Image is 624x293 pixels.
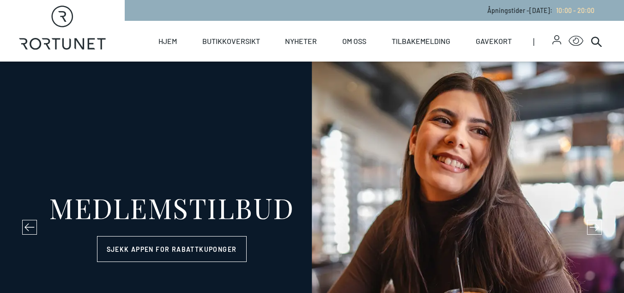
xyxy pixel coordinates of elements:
[285,21,317,62] a: Nyheter
[476,21,512,62] a: Gavekort
[569,34,583,49] button: Open Accessibility Menu
[552,6,594,14] a: 10:00 - 20:00
[97,236,247,262] a: Sjekk appen for rabattkuponger
[487,6,594,15] p: Åpningstider - [DATE] :
[392,21,450,62] a: Tilbakemelding
[202,21,260,62] a: Butikkoversikt
[556,6,594,14] span: 10:00 - 20:00
[158,21,177,62] a: Hjem
[342,21,366,62] a: Om oss
[533,21,552,62] span: |
[49,193,294,221] div: MEDLEMSTILBUD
